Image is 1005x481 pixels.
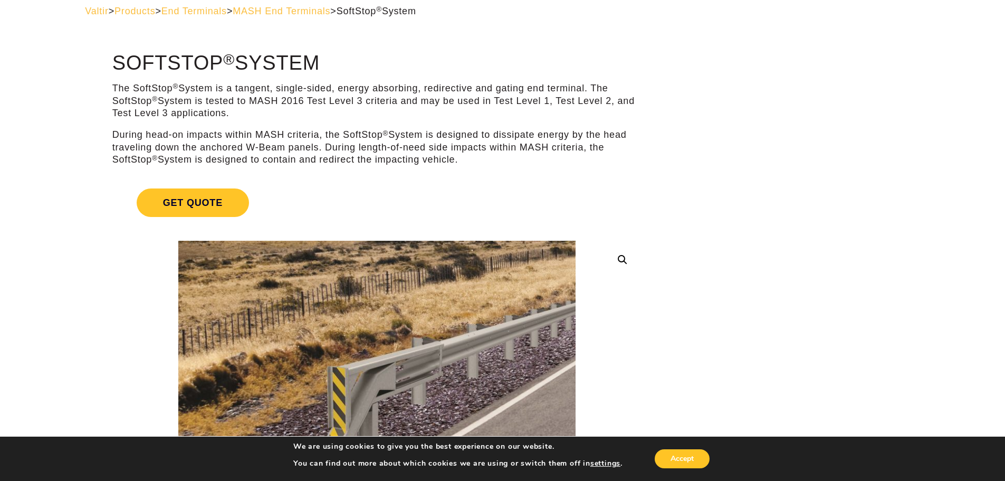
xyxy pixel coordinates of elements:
h1: SoftStop System [112,52,642,74]
sup: ® [383,129,389,137]
span: SoftStop System [337,6,416,16]
sup: ® [173,82,178,90]
a: End Terminals [161,6,227,16]
button: settings [590,459,620,468]
sup: ® [376,5,382,13]
a: Valtir [85,6,108,16]
sup: ® [152,154,158,162]
button: Accept [655,449,710,468]
sup: ® [152,95,158,103]
p: We are using cookies to give you the best experience on our website. [293,442,623,451]
a: MASH End Terminals [233,6,330,16]
p: You can find out more about which cookies we are using or switch them off in . [293,459,623,468]
div: > > > > [85,5,920,17]
p: During head-on impacts within MASH criteria, the SoftStop System is designed to dissipate energy ... [112,129,642,166]
sup: ® [223,51,235,68]
a: Products [114,6,155,16]
a: Get Quote [112,176,642,230]
span: Get Quote [137,188,249,217]
p: The SoftStop System is a tangent, single-sided, energy absorbing, redirective and gating end term... [112,82,642,119]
